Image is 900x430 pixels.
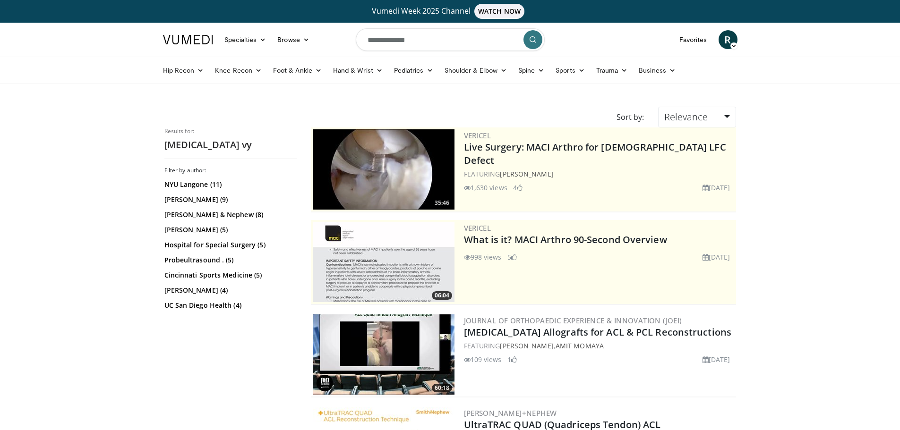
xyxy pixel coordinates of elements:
div: FEATURING , [464,341,734,351]
img: VuMedi Logo [163,35,213,44]
a: Trauma [591,61,634,80]
span: WATCH NOW [474,4,524,19]
a: Vumedi Week 2025 ChannelWATCH NOW [164,4,736,19]
a: R [719,30,737,49]
a: Probeultrasound . (5) [164,255,294,265]
a: Specialties [219,30,272,49]
a: Spine [513,61,550,80]
li: 109 views [464,354,502,364]
img: eb023345-1e2d-4374-a840-ddbc99f8c97c.300x170_q85_crop-smart_upscale.jpg [313,129,454,210]
a: NYU Langone (11) [164,180,294,189]
a: Hand & Wrist [327,61,388,80]
a: UC San Diego Health (4) [164,301,294,310]
a: Pediatrics [388,61,439,80]
a: 06:04 [313,222,454,302]
a: Knee Recon [209,61,267,80]
a: [PERSON_NAME] (5) [164,225,294,235]
a: Business [633,61,681,80]
h3: Filter by author: [164,167,297,174]
li: [DATE] [703,354,730,364]
a: [PERSON_NAME] (4) [164,286,294,295]
a: [PERSON_NAME] [500,341,553,350]
a: [MEDICAL_DATA] Allografts for ACL & PCL Reconstructions [464,326,732,338]
a: Hip Recon [157,61,210,80]
li: 1,630 views [464,183,507,193]
a: Amit Momaya [556,341,604,350]
h2: [MEDICAL_DATA] vy [164,139,297,151]
li: 1 [507,354,517,364]
span: Relevance [664,110,708,123]
span: 60:18 [432,384,452,392]
a: Vericel [464,223,491,233]
span: 06:04 [432,291,452,300]
a: 60:18 [313,314,454,395]
li: [DATE] [703,252,730,262]
a: [PERSON_NAME] & Nephew (8) [164,210,294,219]
a: [PERSON_NAME] (9) [164,195,294,204]
a: [PERSON_NAME]+Nephew [464,408,557,418]
a: 35:46 [313,129,454,210]
a: Sports [550,61,591,80]
a: Journal of Orthopaedic Experience & Innovation (JOEI) [464,316,682,325]
a: Foot & Ankle [267,61,327,80]
a: Live Surgery: MACI Arthro for [DEMOGRAPHIC_DATA] LFC Defect [464,141,726,167]
a: Browse [272,30,315,49]
a: What is it? MACI Arthro 90-Second Overview [464,233,667,246]
a: Vericel [464,131,491,140]
li: [DATE] [703,183,730,193]
img: aa6cc8ed-3dbf-4b6a-8d82-4a06f68b6688.300x170_q85_crop-smart_upscale.jpg [313,222,454,302]
div: FEATURING [464,169,734,179]
a: Favorites [674,30,713,49]
p: Results for: [164,127,297,135]
a: [PERSON_NAME] [500,169,553,178]
a: Cincinnati Sports Medicine (5) [164,270,294,280]
a: Relevance [658,107,736,127]
span: 35:46 [432,199,452,207]
a: Shoulder & Elbow [439,61,513,80]
li: 4 [513,183,523,193]
img: 0030fa76-b97a-4eea-9645-5ce4dd6f64cf.300x170_q85_crop-smart_upscale.jpg [313,314,454,395]
li: 5 [507,252,517,262]
div: Sort by: [609,107,651,127]
a: Hospital for Special Surgery (5) [164,240,294,250]
li: 998 views [464,252,502,262]
input: Search topics, interventions [356,28,545,51]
